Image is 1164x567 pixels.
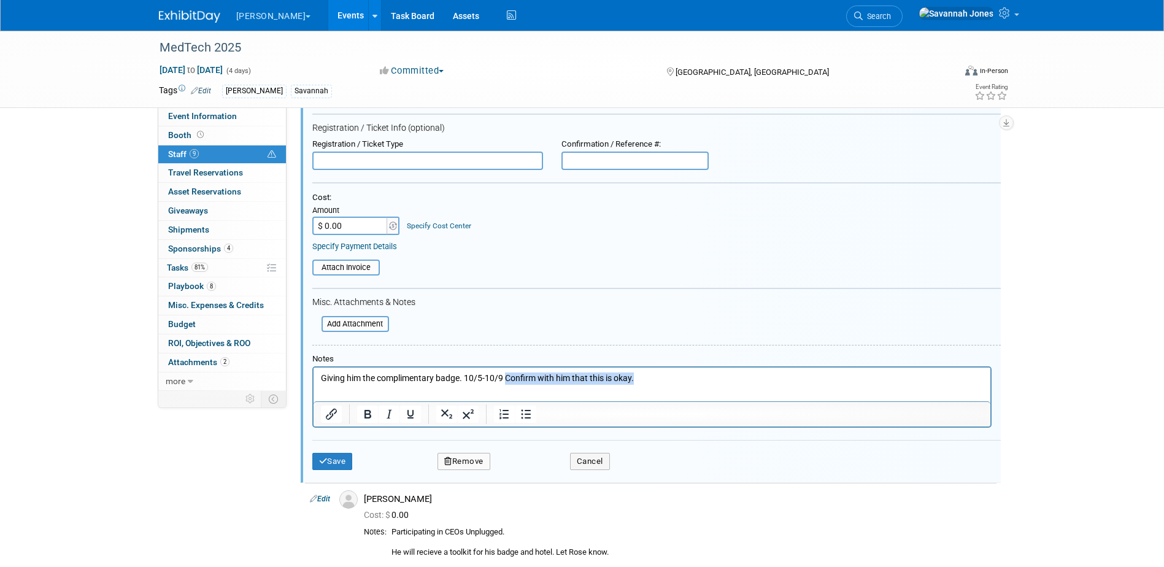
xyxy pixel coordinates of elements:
[312,242,397,251] a: Specify Payment Details
[919,7,994,20] img: Savannah Jones
[158,183,286,201] a: Asset Reservations
[168,300,264,310] span: Misc. Expenses & Credits
[168,225,209,234] span: Shipments
[168,111,237,121] span: Event Information
[312,193,1001,203] div: Cost:
[407,222,471,230] a: Specify Cost Center
[974,84,1008,90] div: Event Rating
[159,10,220,23] img: ExhibitDay
[515,406,536,423] button: Bullet list
[168,206,208,215] span: Giveaways
[261,391,286,407] td: Toggle Event Tabs
[882,64,1009,82] div: Event Format
[158,202,286,220] a: Giveaways
[379,406,399,423] button: Italic
[167,263,208,272] span: Tasks
[158,353,286,372] a: Attachments2
[268,149,276,160] span: Potential Scheduling Conflict -- at least one attendee is tagged in another overlapping event.
[376,64,449,77] button: Committed
[364,510,391,520] span: Cost: $
[436,406,457,423] button: Subscript
[158,164,286,182] a: Travel Reservations
[158,259,286,277] a: Tasks81%
[207,282,216,291] span: 8
[190,149,199,158] span: 9
[158,126,286,145] a: Booth
[158,315,286,334] a: Budget
[155,37,936,59] div: MedTech 2025
[965,66,977,75] img: Format-Inperson.png
[191,87,211,95] a: Edit
[846,6,903,27] a: Search
[168,244,233,253] span: Sponsorships
[240,391,261,407] td: Personalize Event Tab Strip
[168,130,206,140] span: Booth
[364,510,414,520] span: 0.00
[158,296,286,315] a: Misc. Expenses & Credits
[158,372,286,391] a: more
[312,139,543,150] div: Registration / Ticket Type
[220,357,229,366] span: 2
[158,334,286,353] a: ROI, Objectives & ROO
[291,85,332,98] div: Savannah
[159,64,223,75] span: [DATE] [DATE]
[400,406,421,423] button: Underline
[185,65,197,75] span: to
[364,493,992,505] div: [PERSON_NAME]
[168,187,241,196] span: Asset Reservations
[339,490,358,509] img: Associate-Profile-5.png
[191,263,208,272] span: 81%
[570,453,610,470] button: Cancel
[312,297,1001,308] div: Misc. Attachments & Notes
[312,123,1001,134] div: Registration / Ticket Info (optional)
[312,453,353,470] button: Save
[168,281,216,291] span: Playbook
[158,277,286,296] a: Playbook8
[168,149,199,159] span: Staff
[391,527,992,558] div: Participating in CEOs Unplugged. He will recieve a toolkit for his badge and hotel. Let Rose know.
[863,12,891,21] span: Search
[168,168,243,177] span: Travel Reservations
[158,107,286,126] a: Event Information
[979,66,1008,75] div: In-Person
[168,319,196,329] span: Budget
[168,338,250,348] span: ROI, Objectives & ROO
[159,84,211,98] td: Tags
[158,240,286,258] a: Sponsorships4
[310,495,330,503] a: Edit
[676,67,829,77] span: [GEOGRAPHIC_DATA], [GEOGRAPHIC_DATA]
[225,67,251,75] span: (4 days)
[166,376,185,386] span: more
[364,527,387,537] div: Notes:
[458,406,479,423] button: Superscript
[357,406,378,423] button: Bold
[168,357,229,367] span: Attachments
[312,206,401,217] div: Amount
[437,453,490,470] button: Remove
[312,354,992,364] div: Notes
[561,139,709,150] div: Confirmation / Reference #:
[158,145,286,164] a: Staff9
[494,406,515,423] button: Numbered list
[321,406,342,423] button: Insert/edit link
[158,221,286,239] a: Shipments
[195,130,206,139] span: Booth not reserved yet
[222,85,287,98] div: [PERSON_NAME]
[314,368,990,401] iframe: Rich Text Area
[224,244,233,253] span: 4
